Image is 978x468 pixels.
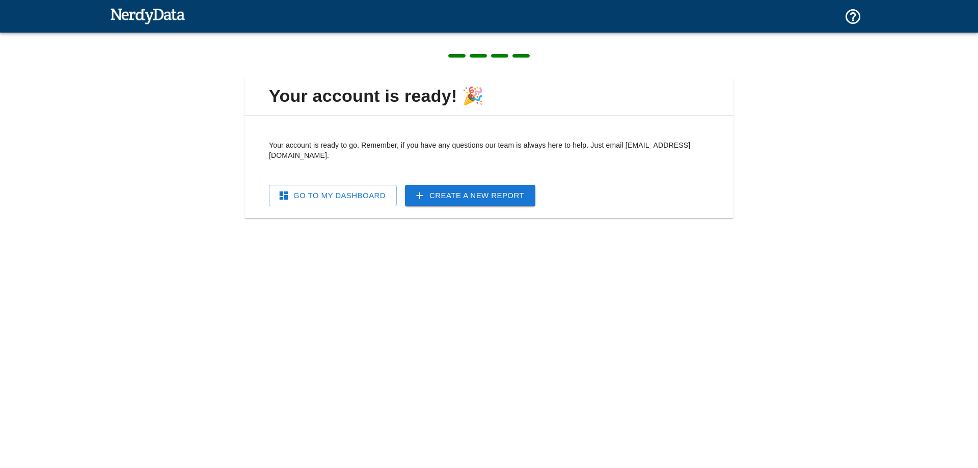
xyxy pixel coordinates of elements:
button: Support and Documentation [838,2,868,32]
span: Your account is ready! 🎉 [253,86,725,107]
p: Your account is ready to go. Remember, if you have any questions our team is always here to help.... [269,140,709,160]
a: Go To My Dashboard [269,185,397,206]
img: NerdyData.com [110,6,185,26]
iframe: Drift Widget Chat Controller [927,396,966,434]
a: Create a New Report [405,185,535,206]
